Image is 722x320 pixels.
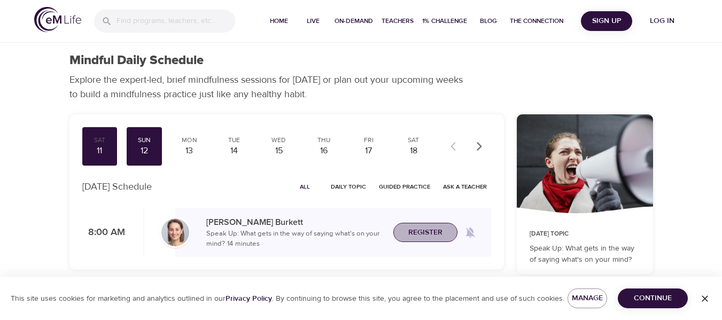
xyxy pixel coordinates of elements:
[585,14,628,28] span: Sign Up
[310,145,337,157] div: 16
[457,220,483,245] span: Remind me when a class goes live every Sunday at 8:00 AM
[176,145,203,157] div: 13
[300,15,326,27] span: Live
[355,136,382,145] div: Fri
[393,223,457,243] button: Register
[581,11,632,31] button: Sign Up
[69,53,204,68] h1: Mindful Daily Schedule
[375,178,434,195] button: Guided Practice
[379,182,430,192] span: Guided Practice
[530,229,640,239] p: [DATE] Topic
[476,15,501,27] span: Blog
[87,145,113,157] div: 11
[221,145,247,157] div: 14
[161,218,189,246] img: Deanna_Burkett-min.jpg
[576,292,599,305] span: Manage
[206,229,385,249] p: Speak Up: What gets in the way of saying what's on your mind? · 14 minutes
[422,15,467,27] span: 1% Challenge
[331,182,366,192] span: Daily Topic
[69,73,470,102] p: Explore the expert-led, brief mindfulness sessions for [DATE] or plan out your upcoming weeks to ...
[641,14,684,28] span: Log in
[568,288,607,308] button: Manage
[206,216,385,229] p: [PERSON_NAME] Burkett
[400,136,427,145] div: Sat
[131,136,158,145] div: Sun
[87,136,113,145] div: Sat
[530,243,640,266] p: Speak Up: What gets in the way of saying what's on your mind?
[400,145,427,157] div: 18
[382,15,414,27] span: Teachers
[266,15,292,27] span: Home
[292,182,318,192] span: All
[510,15,563,27] span: The Connection
[310,136,337,145] div: Thu
[226,294,272,303] a: Privacy Policy
[626,292,679,305] span: Continue
[34,7,81,32] img: logo
[443,182,487,192] span: Ask a Teacher
[82,179,152,194] p: [DATE] Schedule
[618,288,688,308] button: Continue
[327,178,370,195] button: Daily Topic
[117,10,235,33] input: Find programs, teachers, etc...
[82,225,125,240] p: 8:00 AM
[355,145,382,157] div: 17
[636,11,688,31] button: Log in
[266,145,292,157] div: 15
[266,136,292,145] div: Wed
[221,136,247,145] div: Tue
[131,145,158,157] div: 12
[176,136,203,145] div: Mon
[335,15,373,27] span: On-Demand
[408,226,442,239] span: Register
[439,178,491,195] button: Ask a Teacher
[288,178,322,195] button: All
